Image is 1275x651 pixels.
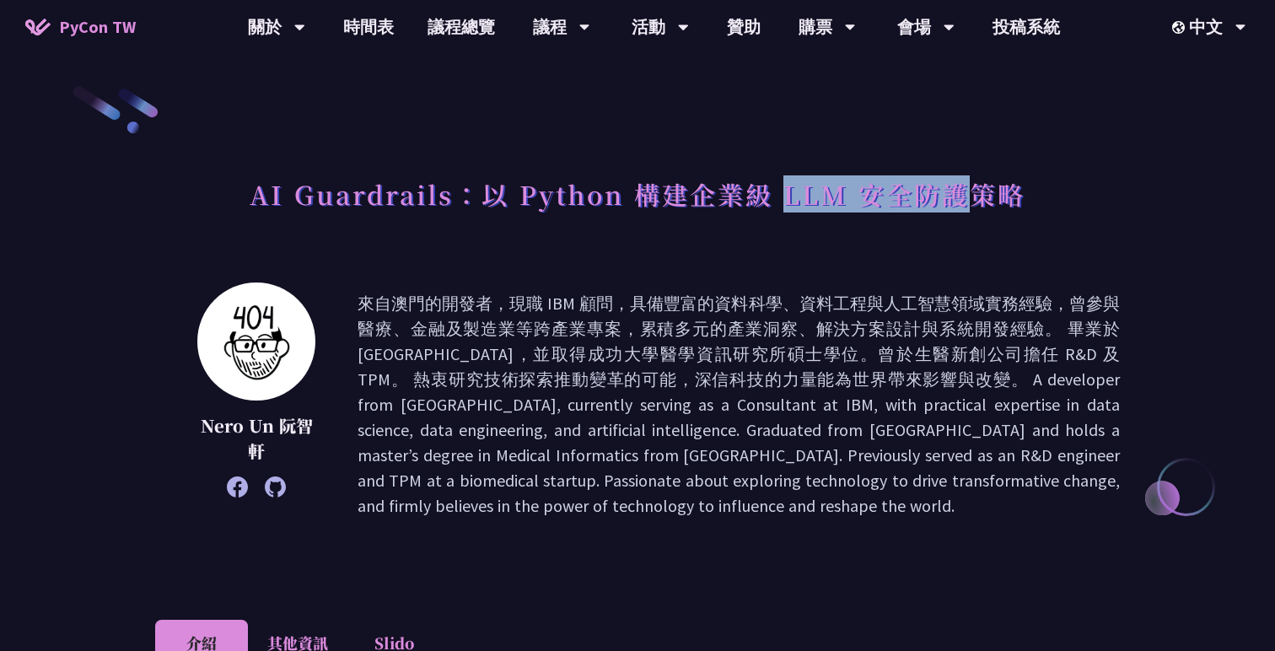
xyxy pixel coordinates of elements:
img: Locale Icon [1172,21,1189,34]
img: Nero Un 阮智軒 [197,282,315,401]
img: Home icon of PyCon TW 2025 [25,19,51,35]
a: PyCon TW [8,6,153,48]
p: 來自澳門的開發者，現職 IBM 顧問，具備豐富的資料科學、資料工程與人工智慧領域實務經驗，曾參與醫療、金融及製造業等跨產業專案，累積多元的產業洞察、解決方案設計與系統開發經驗。 畢業於[GEOG... [358,291,1120,519]
h1: AI Guardrails：以 Python 構建企業級 LLM 安全防護策略 [250,169,1025,219]
span: PyCon TW [59,14,136,40]
p: Nero Un 阮智軒 [197,413,315,464]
